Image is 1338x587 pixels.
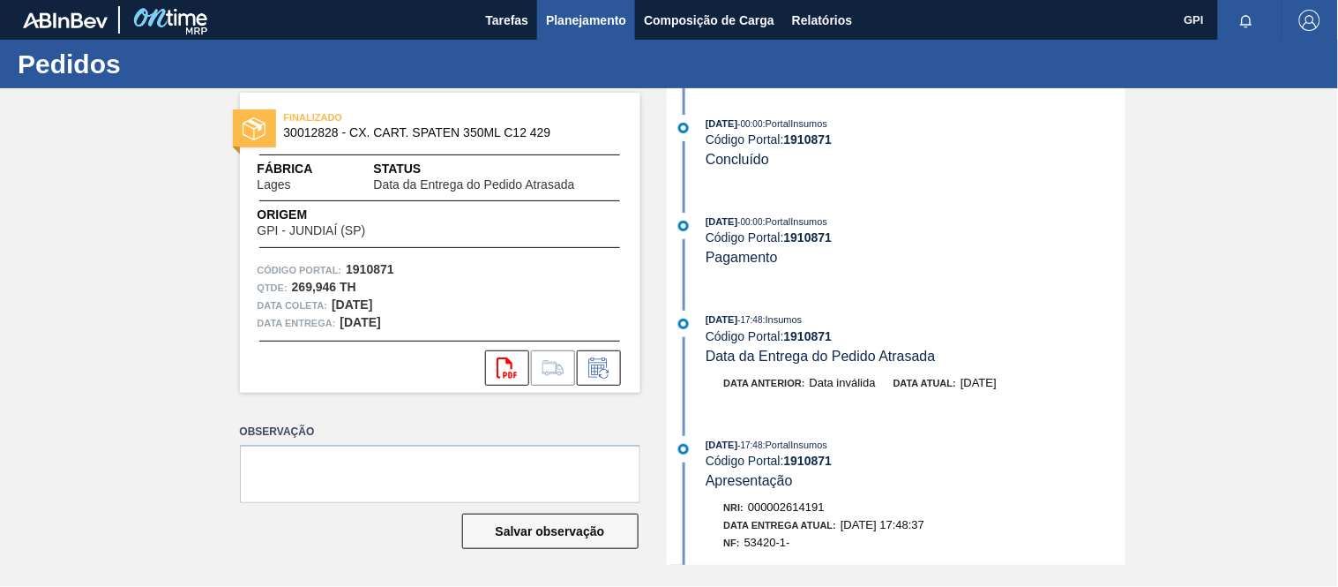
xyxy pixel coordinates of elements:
[706,118,737,129] span: [DATE]
[961,376,997,389] span: [DATE]
[258,297,328,314] span: Data coleta:
[784,230,833,245] strong: 1910871
[258,279,288,297] span: Qtde :
[706,152,769,167] span: Concluído
[1299,10,1320,31] img: Logout
[738,217,763,227] span: - 00:00
[243,117,265,140] img: status
[738,315,763,325] span: - 17:48
[841,518,924,531] span: [DATE] 17:48:37
[678,319,689,329] img: atual
[258,160,347,178] span: Fábrica
[706,230,1125,245] div: Código Portal:
[374,160,623,178] span: Status
[744,536,790,549] span: 53420-1-
[706,349,936,364] span: Data da Entrega do Pedido Atrasada
[644,10,774,31] span: Composição de Carga
[531,350,575,386] div: Ir para Composição de Carga
[893,378,956,388] span: Data atual:
[678,444,689,455] img: atual
[738,440,763,450] span: - 17:48
[706,329,1125,343] div: Código Portal:
[346,262,394,276] strong: 1910871
[748,500,825,514] span: 000002614191
[340,315,381,329] strong: [DATE]
[284,126,604,139] span: 30012828 - CX. CART. SPATEN 350ML C12 429
[258,206,416,224] span: Origem
[724,378,805,388] span: Data anterior:
[724,520,837,531] span: Data Entrega Atual:
[374,178,575,192] span: Data da Entrega do Pedido Atrasada
[792,10,852,31] span: Relatórios
[258,224,366,237] span: GPI - JUNDIAÍ (SP)
[810,376,876,389] span: Data inválida
[292,280,356,294] strong: 269,946 TH
[784,329,833,343] strong: 1910871
[485,10,528,31] span: Tarefas
[258,261,342,279] span: Código Portal:
[284,109,531,126] span: FINALIZADO
[784,132,833,147] strong: 1910871
[706,216,737,227] span: [DATE]
[706,454,1125,468] div: Código Portal:
[706,440,737,450] span: [DATE]
[577,350,621,386] div: Informar alteração no pedido
[763,314,803,325] span: : Insumos
[1218,8,1274,33] button: Notificações
[738,119,763,129] span: - 00:00
[258,178,291,192] span: Lages
[23,12,108,28] img: TNhmsLtSVTkK8tSr43FrP2fwEKptu5GPRR3wAAAABJRU5ErkJggg==
[462,514,639,549] button: Salvar observação
[724,502,744,513] span: Nri:
[240,419,640,445] label: Observação
[678,123,689,133] img: atual
[763,216,827,227] span: : PortalInsumos
[18,54,331,74] h1: Pedidos
[258,314,336,332] span: Data entrega:
[706,473,793,488] span: Apresentação
[332,297,372,312] strong: [DATE]
[706,250,778,265] span: Pagamento
[763,118,827,129] span: : PortalInsumos
[678,221,689,231] img: atual
[546,10,626,31] span: Planejamento
[485,350,529,386] div: Abrir arquivo PDF
[763,440,827,450] span: : PortalInsumos
[706,132,1125,147] div: Código Portal:
[724,538,740,548] span: NF:
[706,314,737,325] span: [DATE]
[784,454,833,468] strong: 1910871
